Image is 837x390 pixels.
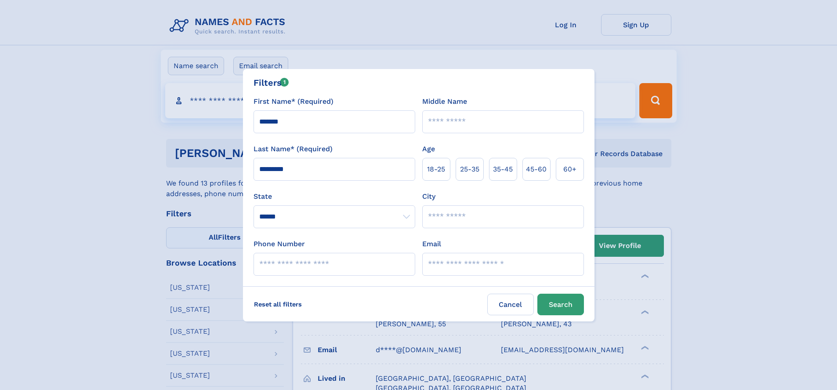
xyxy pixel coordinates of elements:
button: Search [537,294,584,315]
label: Middle Name [422,96,467,107]
span: 60+ [563,164,576,175]
span: 18‑25 [427,164,445,175]
span: 35‑45 [493,164,513,175]
label: Reset all filters [248,294,308,315]
span: 25‑35 [460,164,479,175]
div: Filters [254,76,289,89]
label: Cancel [487,294,534,315]
label: State [254,191,415,202]
label: Email [422,239,441,249]
label: First Name* (Required) [254,96,333,107]
label: Phone Number [254,239,305,249]
label: Last Name* (Required) [254,144,333,154]
span: 45‑60 [526,164,547,175]
label: Age [422,144,435,154]
label: City [422,191,435,202]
